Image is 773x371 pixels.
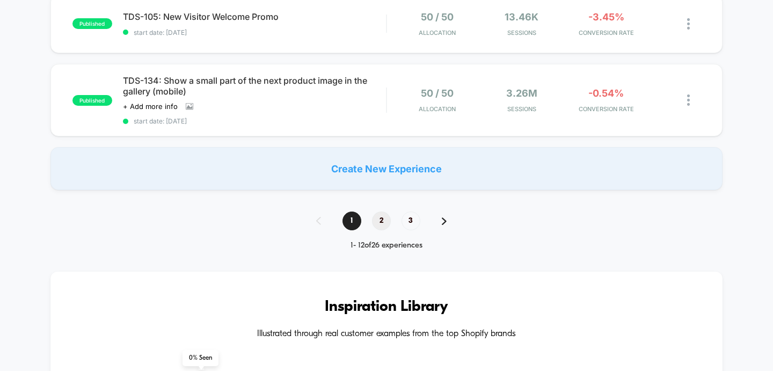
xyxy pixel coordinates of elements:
[372,212,391,230] span: 2
[123,117,386,125] span: start date: [DATE]
[421,88,454,99] span: 50 / 50
[482,105,561,113] span: Sessions
[83,299,691,316] h3: Inspiration Library
[482,29,561,37] span: Sessions
[419,29,456,37] span: Allocation
[123,28,386,37] span: start date: [DATE]
[342,212,361,230] span: 1
[72,18,112,29] span: published
[402,212,420,230] span: 3
[506,88,537,99] span: 3.26M
[183,350,218,366] span: 0 % Seen
[505,11,538,23] span: 13.46k
[72,95,112,106] span: published
[123,11,386,22] span: TDS-105: New Visitor Welcome Promo
[123,102,178,111] span: + Add more info
[567,29,646,37] span: CONVERSION RATE
[442,217,447,225] img: pagination forward
[305,241,468,250] div: 1 - 12 of 26 experiences
[687,94,690,106] img: close
[567,105,646,113] span: CONVERSION RATE
[83,329,691,339] h4: Illustrated through real customer examples from the top Shopify brands
[588,88,624,99] span: -0.54%
[421,11,454,23] span: 50 / 50
[419,105,456,113] span: Allocation
[588,11,624,23] span: -3.45%
[687,18,690,30] img: close
[50,147,723,190] div: Create New Experience
[123,75,386,97] span: TDS-134: Show a small part of the next product image in the gallery (mobile)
